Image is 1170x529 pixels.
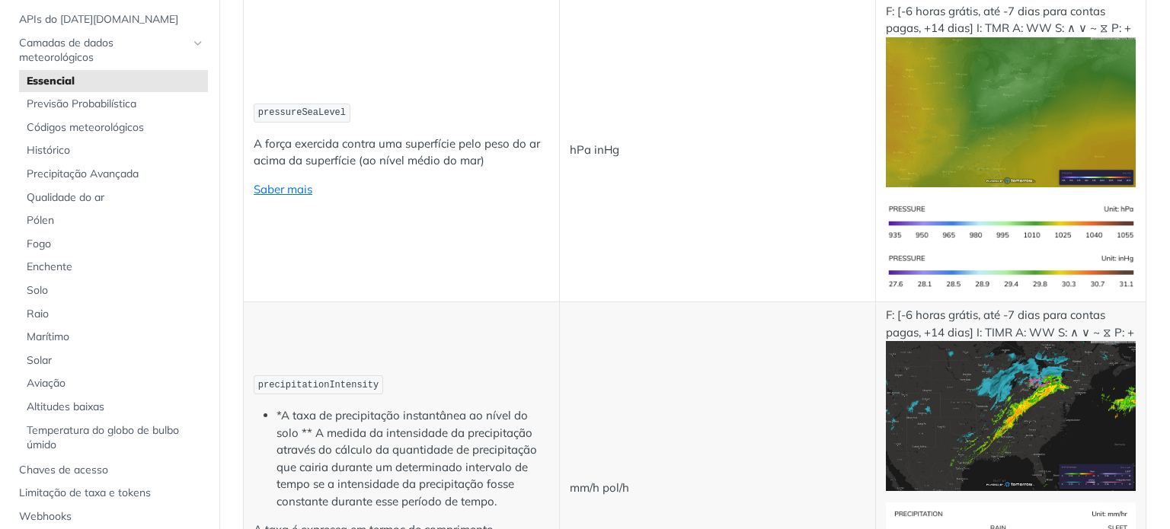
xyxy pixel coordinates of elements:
a: Previsão Probabilística [19,93,208,116]
font: Chaves de acesso [19,463,108,476]
span: Expandir imagem [886,104,1136,118]
font: Temperatura do globo de bulbo úmido [27,423,179,452]
font: Marítimo [27,330,69,343]
span: Expandir imagem [886,408,1136,422]
span: precipitationIntensity [258,380,379,390]
a: Altitudes baixas [19,396,208,419]
font: Altitudes baixas [27,400,104,413]
a: Aviação [19,372,208,395]
a: Qualidade do ar [19,186,208,209]
font: hPa inHg [570,142,619,157]
a: Marítimo [19,326,208,349]
font: Pólen [27,213,54,227]
font: Enchente [27,260,72,273]
font: F: [-6 horas grátis, até -7 dias para contas pagas, +14 dias] I: TIMR A: WW S: ∧ ∨ ~ ⧖ P: + [886,308,1134,339]
font: Histórico [27,143,70,157]
font: F: [-6 horas grátis, até -7 dias para contas pagas, +14 dias] I: TMR A: WW S: ∧ ∨ ~ ⧖ P: + [886,4,1131,36]
a: Essencial [19,70,208,93]
a: Camadas de dados meteorológicosHide subpages for Weather Data Layers [11,32,208,69]
font: APIs do [DATE][DOMAIN_NAME] [19,12,178,26]
font: Essencial [27,74,75,88]
button: Hide subpages for Weather Data Layers [192,37,204,49]
a: Chaves de acesso [11,459,208,482]
font: A força exercida contra uma superfície pelo peso do ar acima da superfície (ao nível médio do mar) [254,136,540,168]
a: Temperatura do globo de bulbo úmido [19,419,208,457]
a: Limitação de taxa e tokens [11,482,208,505]
font: Códigos meteorológicos [27,120,144,134]
font: Solar [27,353,52,367]
font: Limitação de taxa e tokens [19,486,151,499]
font: Solo [27,283,48,297]
font: *A taxa de precipitação instantânea ao nível do solo ** A medida da intensidade da precipitação a... [277,408,537,508]
a: Enchente [19,256,208,279]
font: Fogo [27,237,51,250]
span: Expandir imagem [886,215,1136,229]
font: Aviação [27,376,66,390]
a: Webhooks [11,505,208,528]
span: pressureSeaLevel [258,107,346,118]
a: Solo [19,279,208,302]
font: Camadas de dados meteorológicos [19,36,113,65]
a: APIs do [DATE][DOMAIN_NAME] [11,8,208,31]
a: Histórico [19,139,208,162]
font: Qualidade do ar [27,190,104,204]
font: Webhooks [19,509,72,523]
a: Pólen [19,209,208,232]
a: Raio [19,303,208,326]
a: Solar [19,349,208,372]
a: Fogo [19,233,208,256]
a: Precipitação Avançada [19,163,208,186]
font: Previsão Probabilística [27,97,136,110]
span: Expandir imagem [886,264,1136,279]
font: mm/h pol/h [570,480,629,495]
a: Códigos meteorológicos [19,116,208,139]
font: Raio [27,307,49,320]
font: Precipitação Avançada [27,167,139,180]
a: Saber mais [254,182,312,196]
